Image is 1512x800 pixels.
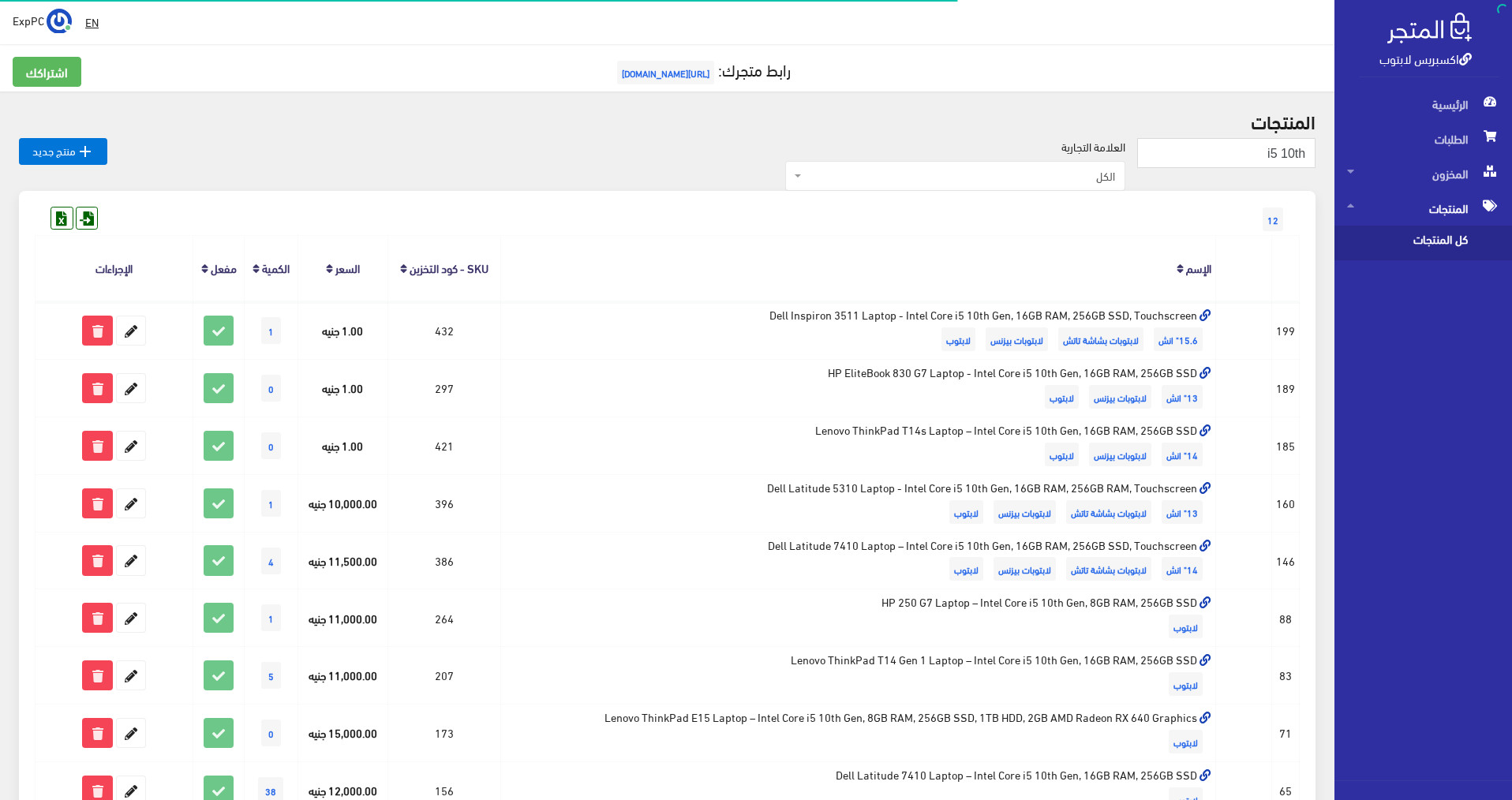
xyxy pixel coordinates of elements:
span: لابتوب [949,500,983,524]
a: كل المنتجات [1334,226,1512,260]
span: لابتوبات بشاشة تاتش [1058,327,1143,351]
span: لابتوب [949,557,983,581]
a: الكمية [262,256,290,279]
a: الإسم [1186,256,1211,279]
td: 185 [1272,417,1300,474]
span: لابتوب [1169,672,1203,696]
td: 421 [387,417,500,474]
span: 14" انش [1162,443,1203,466]
span: كل المنتجات [1347,226,1467,260]
span: لابتوبات بيزنس [1089,443,1151,466]
span: المخزون [1347,156,1499,191]
a: الطلبات [1334,121,1512,156]
td: Dell Inspiron 3511 Laptop - Intel Core i5 10th Gen, 16GB RAM, 256GB SSD, Touchscreen [500,301,1216,359]
td: 1.00 جنيه [298,301,387,359]
td: Lenovo ThinkPad T14s Laptop – Intel Core i5 10th Gen, 16GB RAM, 256GB SSD [500,417,1216,474]
td: 1.00 جنيه [298,417,387,474]
span: الكل [785,161,1125,191]
span: لابتوبات بيزنس [1089,385,1151,409]
td: 386 [387,532,500,589]
td: Lenovo ThinkPad E15 Laptop – Intel Core i5 10th Gen, 8GB RAM, 256GB SSD, 1TB HDD, 2GB AMD Radeon ... [500,705,1216,762]
span: المنتجات [1347,191,1499,226]
a: رابط متجرك:[URL][DOMAIN_NAME] [613,54,791,84]
td: 71 [1272,705,1300,762]
span: 1 [261,490,281,517]
span: 4 [261,548,281,574]
td: 146 [1272,532,1300,589]
span: الكل [805,168,1115,184]
td: 432 [387,301,500,359]
span: 0 [261,432,281,459]
span: 13" انش [1162,500,1203,524]
span: 0 [261,375,281,402]
td: Dell Latitude 7410 Laptop – Intel Core i5 10th Gen, 16GB RAM, 256GB SSD, Touchscreen [500,532,1216,589]
span: لابتوبات بيزنس [994,557,1056,581]
a: اكسبريس لابتوب [1379,47,1472,69]
span: لابتوبات بيزنس [994,500,1056,524]
span: 5 [261,662,281,689]
img: ... [47,9,72,34]
a: SKU - كود التخزين [410,256,488,279]
td: Dell Latitude 5310 Laptop - Intel Core i5 10th Gen, 16GB RAM, 256GB RAM, Touchscreen [500,474,1216,532]
a: المنتجات [1334,191,1512,226]
td: Lenovo ThinkPad T14 Gen 1 Laptop – Intel Core i5 10th Gen, 16GB RAM, 256GB SSD [500,647,1216,705]
td: 189 [1272,360,1300,417]
a: السعر [335,256,360,279]
span: [URL][DOMAIN_NAME] [617,61,714,84]
a: EN [79,8,105,36]
td: 83 [1272,647,1300,705]
td: 11,500.00 جنيه [298,532,387,589]
span: 1 [261,317,281,344]
i:  [76,142,95,161]
td: 396 [387,474,500,532]
td: 15,000.00 جنيه [298,705,387,762]
span: 14" انش [1162,557,1203,581]
a: ... ExpPC [13,8,72,33]
td: 10,000.00 جنيه [298,474,387,532]
span: 13" انش [1162,385,1203,409]
span: لابتوبات بشاشة تاتش [1066,557,1151,581]
a: اشتراكك [13,57,81,87]
td: HP EliteBook 830 G7 Laptop - Intel Core i5 10th Gen, 16GB RAM, 256GB SSD [500,360,1216,417]
td: 207 [387,647,500,705]
span: لابتوبات بيزنس [986,327,1048,351]
a: منتج جديد [19,138,107,165]
td: 199 [1272,301,1300,359]
td: 88 [1272,589,1300,647]
label: العلامة التجارية [1061,138,1125,155]
span: 0 [261,720,281,746]
span: ExpPC [13,10,44,30]
span: لابتوب [1169,730,1203,753]
td: 264 [387,589,500,647]
td: 11,000.00 جنيه [298,647,387,705]
td: 173 [387,705,500,762]
span: 15.6" انش [1154,327,1203,351]
td: 160 [1272,474,1300,532]
span: الرئيسية [1347,87,1499,121]
a: مفعل [211,256,237,279]
span: 12 [1263,207,1283,231]
input: بحث... [1137,138,1316,168]
td: HP 250 G7 Laptop – Intel Core i5 10th Gen, 8GB RAM, 256GB SSD [500,589,1216,647]
span: لابتوب [1045,385,1079,409]
span: لابتوب [1169,615,1203,638]
td: 1.00 جنيه [298,360,387,417]
td: 11,000.00 جنيه [298,589,387,647]
a: المخزون [1334,156,1512,191]
span: لابتوبات بشاشة تاتش [1066,500,1151,524]
td: 297 [387,360,500,417]
span: 1 [261,604,281,631]
img: . [1387,13,1472,43]
u: EN [85,12,99,32]
h2: المنتجات [19,110,1316,131]
span: لابتوب [1045,443,1079,466]
span: لابتوب [941,327,975,351]
th: الإجراءات [36,236,193,301]
a: الرئيسية [1334,87,1512,121]
span: الطلبات [1347,121,1499,156]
